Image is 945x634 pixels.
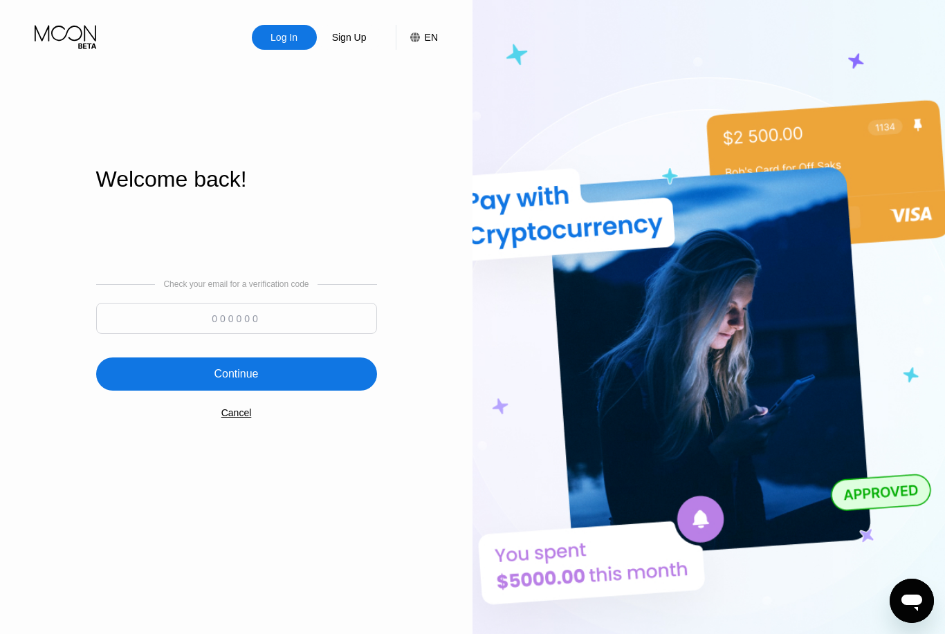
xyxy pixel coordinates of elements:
[96,167,377,192] div: Welcome back!
[221,407,252,418] div: Cancel
[425,32,438,43] div: EN
[331,30,368,44] div: Sign Up
[96,303,377,334] input: 000000
[317,25,382,50] div: Sign Up
[396,25,438,50] div: EN
[269,30,299,44] div: Log In
[214,367,258,381] div: Continue
[163,279,309,289] div: Check your email for a verification code
[890,579,934,623] iframe: Button to launch messaging window
[252,25,317,50] div: Log In
[96,357,377,391] div: Continue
